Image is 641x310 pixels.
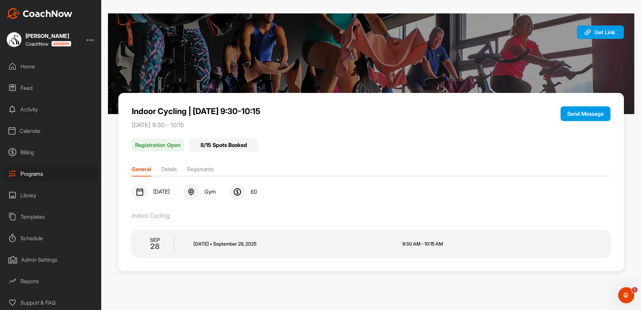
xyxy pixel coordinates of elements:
[150,236,160,244] p: SEP
[402,240,602,247] p: 9:30 AM - 10:15 AM
[632,287,637,293] span: 1
[4,208,98,225] div: Templates
[4,144,98,161] div: Billing
[4,230,98,247] div: Schedule
[233,188,241,196] img: svg+xml;base64,PHN2ZyB3aWR0aD0iMjQiIGhlaWdodD0iMjQiIHZpZXdCb3g9IjAgMCAyNCAyNCIgZmlsbD0ibm9uZSIgeG...
[187,165,214,176] li: Registrants
[4,122,98,139] div: Calendar
[25,41,71,47] div: CoachNow
[4,273,98,290] div: Reports
[51,41,71,47] img: CoachNow acadmey
[161,165,177,176] li: Details
[251,189,257,195] span: £ 0
[4,165,98,182] div: Programs
[561,106,610,121] button: Send Message
[187,188,195,196] img: svg+xml;base64,PHN2ZyB3aWR0aD0iMjQiIGhlaWdodD0iMjQiIHZpZXdCb3g9IjAgMCAyNCAyNCIgZmlsbD0ibm9uZSIgeG...
[4,80,98,96] div: Feed
[132,165,151,176] li: General
[4,58,98,75] div: Home
[4,251,98,268] div: Admin Settings
[132,139,184,152] p: Registration Open
[108,13,634,114] img: img.jpg
[4,187,98,204] div: Library
[210,241,212,247] span: •
[4,101,98,118] div: Activity
[189,138,258,152] div: 8 / 15 Spots Booked
[618,287,634,303] iframe: Intercom live chat
[150,241,160,252] h2: 28
[7,32,21,47] img: square_c8b22097c993bcfd2b698d1eae06ee05.jpg
[132,121,515,129] p: [DATE] 9:30 - 10:15
[584,28,592,36] img: svg+xml;base64,PHN2ZyB3aWR0aD0iMjAiIGhlaWdodD0iMjAiIHZpZXdCb3g9IjAgMCAyMCAyMCIgZmlsbD0ibm9uZSIgeG...
[136,188,144,196] img: svg+xml;base64,PHN2ZyB3aWR0aD0iMjQiIGhlaWdodD0iMjQiIHZpZXdCb3g9IjAgMCAyNCAyNCIgZmlsbD0ibm9uZSIgeG...
[132,212,610,219] div: Indoor Cycling
[153,189,170,195] span: [DATE]
[594,29,615,36] span: Get Link
[205,189,216,195] span: Gym
[25,33,71,39] div: [PERSON_NAME]
[7,8,72,19] img: CoachNow
[132,106,515,116] p: Indoor Cycling | [DATE] 9:30-10:15
[193,240,393,247] p: [DATE] September 28 , 2025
